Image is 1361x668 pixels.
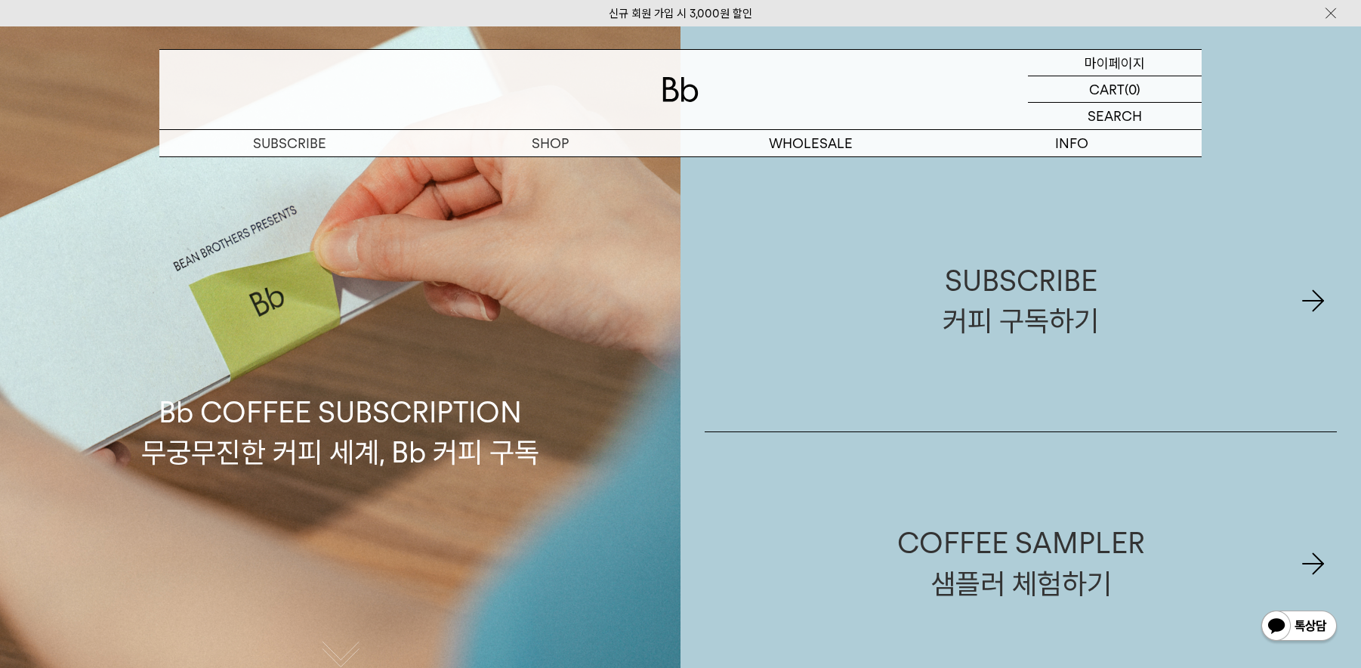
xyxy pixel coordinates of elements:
p: WHOLESALE [680,130,941,156]
img: 로고 [662,77,699,102]
div: COFFEE SAMPLER 샘플러 체험하기 [897,523,1145,603]
a: 신규 회원 가입 시 3,000원 할인 [609,7,752,20]
p: INFO [941,130,1202,156]
a: SUBSCRIBE커피 구독하기 [705,170,1337,431]
a: 마이페이지 [1028,50,1202,76]
div: SUBSCRIBE 커피 구독하기 [943,261,1099,341]
p: SEARCH [1088,103,1142,129]
p: Bb COFFEE SUBSCRIPTION 무궁무진한 커피 세계, Bb 커피 구독 [141,249,539,472]
p: 마이페이지 [1085,50,1145,76]
a: SUBSCRIBE [159,130,420,156]
a: CART (0) [1028,76,1202,103]
img: 카카오톡 채널 1:1 채팅 버튼 [1260,609,1338,645]
a: SHOP [420,130,680,156]
p: CART [1089,76,1125,102]
p: (0) [1125,76,1140,102]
